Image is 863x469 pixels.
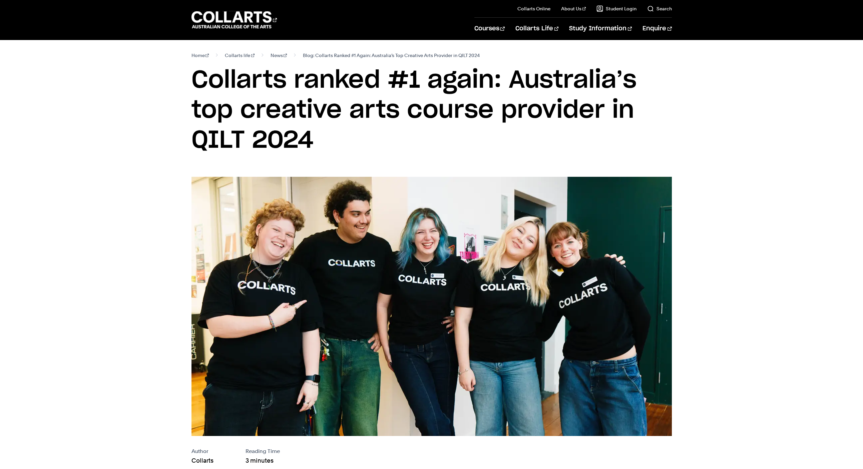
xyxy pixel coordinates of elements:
[474,18,505,40] a: Courses
[246,456,280,465] p: 3 minutes
[561,5,586,12] a: About Us
[191,10,277,29] div: Go to homepage
[271,51,287,60] a: News
[642,18,672,40] a: Enquire
[191,447,213,456] p: Author
[225,51,255,60] a: Collarts life
[246,447,280,456] p: Reading Time
[191,456,213,465] p: Collarts
[191,51,209,60] a: Home
[515,18,558,40] a: Collarts Life
[569,18,632,40] a: Study Information
[647,5,672,12] a: Search
[517,5,550,12] a: Collarts Online
[596,5,636,12] a: Student Login
[191,65,672,155] h1: Collarts ranked #1 again: Australia’s top creative arts course provider in QILT 2024
[303,51,480,60] span: Blog: Collarts Ranked #1 Again: Australia’s Top Creative Arts Provider in QILT 2024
